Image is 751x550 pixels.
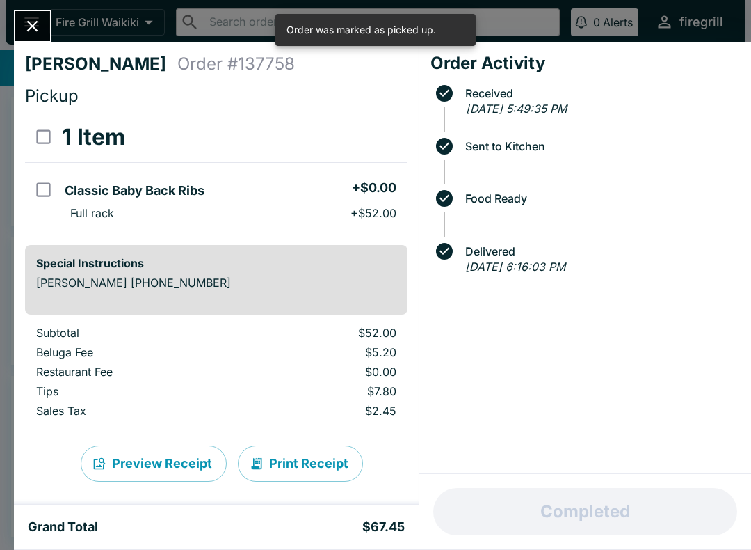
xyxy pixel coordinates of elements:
[352,180,396,196] h5: + $0.00
[251,326,397,340] p: $52.00
[286,18,436,42] div: Order was marked as picked up.
[25,112,407,234] table: orders table
[36,384,229,398] p: Tips
[350,206,396,220] p: + $52.00
[458,140,740,152] span: Sent to Kitchen
[36,345,229,359] p: Beluga Fee
[36,404,229,418] p: Sales Tax
[36,276,396,290] p: [PERSON_NAME] [PHONE_NUMBER]
[238,446,363,482] button: Print Receipt
[251,404,397,418] p: $2.45
[25,54,177,74] h4: [PERSON_NAME]
[15,11,50,41] button: Close
[62,123,125,151] h3: 1 Item
[25,326,407,423] table: orders table
[81,446,227,482] button: Preview Receipt
[465,260,565,274] em: [DATE] 6:16:03 PM
[251,345,397,359] p: $5.20
[28,519,98,535] h5: Grand Total
[458,245,740,258] span: Delivered
[251,365,397,379] p: $0.00
[458,192,740,205] span: Food Ready
[362,519,405,535] h5: $67.45
[25,86,79,106] span: Pickup
[458,87,740,100] span: Received
[177,54,295,74] h4: Order # 137758
[36,365,229,379] p: Restaurant Fee
[65,182,204,199] h5: Classic Baby Back Ribs
[70,206,114,220] p: Full rack
[466,102,567,116] em: [DATE] 5:49:35 PM
[251,384,397,398] p: $7.80
[36,326,229,340] p: Subtotal
[430,53,740,74] h4: Order Activity
[36,256,396,270] h6: Special Instructions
